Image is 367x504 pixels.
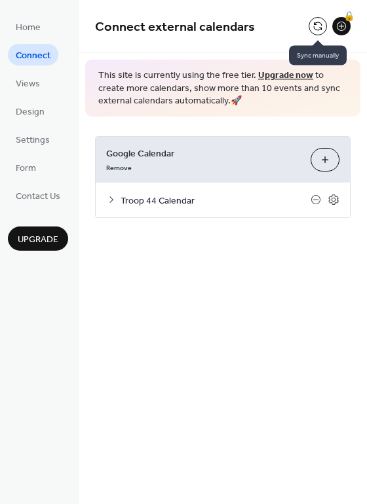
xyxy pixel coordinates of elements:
span: Home [16,21,41,35]
span: Views [16,77,40,91]
a: Form [8,156,44,178]
span: Connect external calendars [95,14,255,40]
span: Design [16,105,45,119]
a: Home [8,16,48,37]
span: Upgrade [18,233,58,247]
a: Connect [8,44,58,65]
span: This site is currently using the free tier. to create more calendars, show more than 10 events an... [98,69,347,108]
span: Contact Us [16,190,60,204]
span: Form [16,162,36,175]
span: Troop 44 Calendar [121,194,311,207]
span: Remove [106,163,132,172]
a: Design [8,100,52,122]
button: Upgrade [8,226,68,251]
span: Sync manually [289,46,347,65]
a: Settings [8,128,58,150]
a: Contact Us [8,185,68,206]
span: Settings [16,134,50,147]
span: Connect [16,49,50,63]
a: Upgrade now [258,67,313,84]
a: Views [8,72,48,94]
span: Google Calendar [106,147,300,160]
